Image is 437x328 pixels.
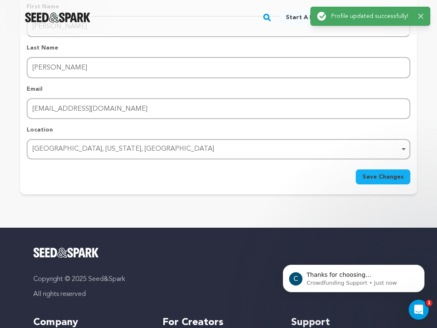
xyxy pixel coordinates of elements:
input: Last Name [27,57,410,78]
a: Start a project [279,10,338,25]
img: Seed&Spark Logo [33,248,99,258]
iframe: Intercom live chat [409,300,429,320]
a: Seed&Spark Homepage [33,248,404,258]
div: [GEOGRAPHIC_DATA], [US_STATE], [GEOGRAPHIC_DATA] [32,143,400,155]
span: 1 [426,300,432,306]
p: Last Name [27,44,410,52]
span: Save Changes [362,173,404,181]
button: Save Changes [356,169,410,184]
p: Copyright © 2025 Seed&Spark [33,274,404,284]
p: All rights reserved [33,289,404,299]
p: Location [27,126,410,134]
p: Profile updated successfully! [331,12,412,20]
iframe: Intercom notifications message [270,247,437,306]
img: Seed&Spark Logo Dark Mode [25,12,90,22]
a: Seed&Spark Homepage [25,12,90,22]
input: Email [27,98,410,119]
p: Email [27,85,410,93]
